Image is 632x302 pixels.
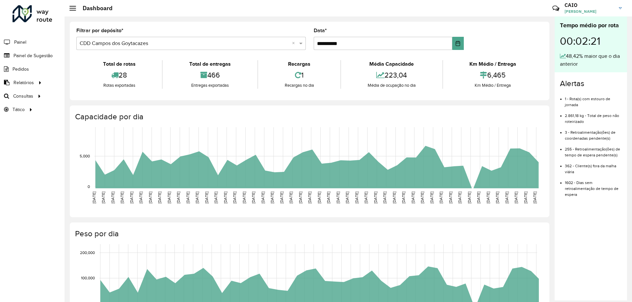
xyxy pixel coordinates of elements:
[92,192,96,203] text: [DATE]
[514,192,518,203] text: [DATE]
[505,192,509,203] text: [DATE]
[129,192,134,203] text: [DATE]
[343,60,440,68] div: Média Capacidade
[307,192,312,203] text: [DATE]
[164,60,255,68] div: Total de entregas
[260,68,339,82] div: 1
[242,192,246,203] text: [DATE]
[120,192,124,203] text: [DATE]
[560,52,622,68] div: 48,42% maior que o dia anterior
[298,192,303,203] text: [DATE]
[164,82,255,89] div: Entregas exportadas
[565,108,622,125] li: 2.861,18 kg - Total de peso não roteirizado
[355,192,359,203] text: [DATE]
[523,192,528,203] text: [DATE]
[420,192,424,203] text: [DATE]
[13,66,29,73] span: Pedidos
[214,192,218,203] text: [DATE]
[167,192,171,203] text: [DATE]
[343,82,440,89] div: Média de ocupação no dia
[76,27,123,35] label: Filtrar por depósito
[392,192,396,203] text: [DATE]
[251,192,255,203] text: [DATE]
[261,192,265,203] text: [DATE]
[186,192,190,203] text: [DATE]
[345,192,349,203] text: [DATE]
[13,52,53,59] span: Painel de Sugestão
[549,1,563,15] a: Contato Rápido
[565,125,622,141] li: 3 - Retroalimentação(ões) de coordenadas pendente(s)
[204,192,209,203] text: [DATE]
[430,192,434,203] text: [DATE]
[565,9,614,14] span: [PERSON_NAME]
[495,192,499,203] text: [DATE]
[445,60,541,68] div: Km Médio / Entrega
[439,192,443,203] text: [DATE]
[560,79,622,88] h4: Alertas
[111,192,115,203] text: [DATE]
[343,68,440,82] div: 223,04
[458,192,462,203] text: [DATE]
[81,276,95,280] text: 100,000
[445,82,541,89] div: Km Médio / Entrega
[195,192,199,203] text: [DATE]
[560,21,622,30] div: Tempo médio por rota
[270,192,274,203] text: [DATE]
[260,60,339,68] div: Recargas
[139,192,143,203] text: [DATE]
[448,192,453,203] text: [DATE]
[13,93,33,100] span: Consultas
[164,68,255,82] div: 466
[289,192,293,203] text: [DATE]
[223,192,227,203] text: [DATE]
[565,2,614,8] h3: CAIO
[411,192,415,203] text: [DATE]
[78,68,160,82] div: 28
[565,175,622,197] li: 1602 - Dias sem retroalimentação de tempo de espera
[232,192,237,203] text: [DATE]
[401,192,406,203] text: [DATE]
[445,68,541,82] div: 6,465
[260,82,339,89] div: Recargas no dia
[13,79,34,86] span: Relatórios
[148,192,152,203] text: [DATE]
[88,184,90,189] text: 0
[452,37,464,50] button: Choose Date
[101,192,105,203] text: [DATE]
[476,192,481,203] text: [DATE]
[565,158,622,175] li: 362 - Cliente(s) fora da malha viária
[14,39,26,46] span: Painel
[326,192,330,203] text: [DATE]
[78,60,160,68] div: Total de rotas
[75,112,543,122] h4: Capacidade por dia
[157,192,162,203] text: [DATE]
[317,192,321,203] text: [DATE]
[373,192,378,203] text: [DATE]
[75,229,543,239] h4: Peso por dia
[78,82,160,89] div: Rotas exportadas
[279,192,284,203] text: [DATE]
[565,91,622,108] li: 1 - Rota(s) com estouro de jornada
[364,192,368,203] text: [DATE]
[533,192,537,203] text: [DATE]
[486,192,490,203] text: [DATE]
[382,192,387,203] text: [DATE]
[176,192,180,203] text: [DATE]
[80,250,95,255] text: 200,000
[336,192,340,203] text: [DATE]
[13,106,25,113] span: Tático
[560,30,622,52] div: 00:02:21
[565,141,622,158] li: 255 - Retroalimentação(ões) de tempo de espera pendente(s)
[467,192,471,203] text: [DATE]
[76,5,113,12] h2: Dashboard
[292,39,298,47] span: Clear all
[80,154,90,158] text: 5,000
[314,27,327,35] label: Data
